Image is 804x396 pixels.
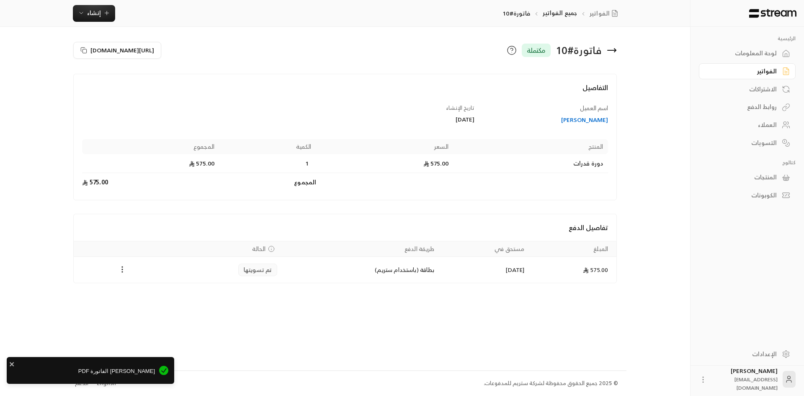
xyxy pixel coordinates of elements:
h4: تفاصيل الدفع [82,223,608,233]
div: المنتجات [709,173,777,181]
span: تاريخ الإنشاء [446,103,474,113]
td: دورة قدرات [454,154,608,173]
div: الفواتير [709,67,777,75]
nav: breadcrumb [502,9,621,18]
td: 575.00 [82,154,219,173]
div: [DATE] [349,115,475,124]
span: [EMAIL_ADDRESS][DOMAIN_NAME] [734,375,778,392]
div: العملاء [709,121,777,129]
span: 1 [303,159,311,168]
a: الكوبونات [699,187,796,204]
span: تم تسويتها [244,266,272,274]
th: السعر [316,139,454,154]
a: الفواتير [590,9,621,18]
div: فاتورة # 10 [556,44,602,57]
div: الاشتراكات [709,85,777,93]
th: طريقة الدفع [282,241,439,257]
th: الكمية [219,139,316,154]
th: المجموع [82,139,219,154]
table: Products [82,139,608,192]
a: الفواتير [699,63,796,80]
div: الكوبونات [709,191,777,199]
div: © 2025 جميع الحقوق محفوظة لشركة ستريم للمدفوعات. [484,379,618,388]
p: كتالوج [699,159,796,166]
span: اسم العميل [580,103,608,113]
a: العملاء [699,117,796,133]
span: الحالة [252,245,265,253]
button: إنشاء [73,5,115,22]
a: [PERSON_NAME] [483,116,608,124]
span: [PERSON_NAME] الفاتورة PDF [13,367,155,375]
a: روابط الدفع [699,99,796,115]
a: التسويات [699,135,796,151]
th: مستحق في [440,241,530,257]
td: 575.00 [82,173,219,192]
div: روابط الدفع [709,103,777,111]
span: [URL][DOMAIN_NAME] [90,45,154,55]
div: [PERSON_NAME] [712,367,778,392]
table: Payments [74,241,617,283]
a: الإعدادات [699,346,796,362]
button: close [9,360,15,368]
a: الاشتراكات [699,81,796,97]
td: 575.00 [316,154,454,173]
a: المنتجات [699,169,796,186]
div: التسويات [709,139,777,147]
img: Logo [748,9,797,18]
td: المجموع [219,173,316,192]
h4: التفاصيل [82,83,608,101]
a: جميع الفواتير [543,8,577,18]
th: المبلغ [529,241,616,257]
p: الرئيسية [699,35,796,42]
p: فاتورة#10 [502,9,530,18]
div: الإعدادات [709,350,777,358]
span: إنشاء [87,8,101,18]
td: [DATE] [440,257,530,283]
span: مكتملة [527,45,546,55]
td: 575.00 [529,257,616,283]
button: [URL][DOMAIN_NAME] [73,42,161,59]
td: بطاقة (باستخدام ستريم) [282,257,439,283]
th: المنتج [454,139,608,154]
div: لوحة المعلومات [709,49,777,57]
a: لوحة المعلومات [699,45,796,62]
